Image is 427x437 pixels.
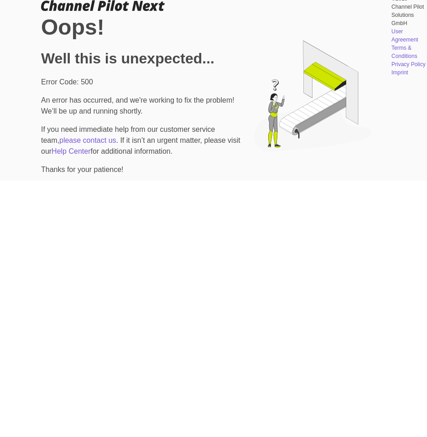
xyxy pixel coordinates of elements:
a: please contact us [59,136,116,144]
a: Privacy Policy [391,61,426,68]
a: Imprint [391,69,408,76]
a: Terms & Conditions [391,45,417,59]
a: Help Center [52,147,90,155]
p: An error has occurred, and we're working to fix the problem! We’ll be up and running shortly. [41,95,249,117]
p: Thanks for your patience! [41,164,249,175]
p: If you need immediate help from our customer service team, . If it isn’t an urgent matter, please... [41,124,249,157]
a: User Agreement [391,28,418,43]
h1: Oops! [41,11,249,44]
h2: Well this is unexpected... [41,47,249,69]
p: Error Code: 500 [41,77,249,88]
img: e90d5b77b56c2ba63d8ea669e10db237.svg [249,11,386,175]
